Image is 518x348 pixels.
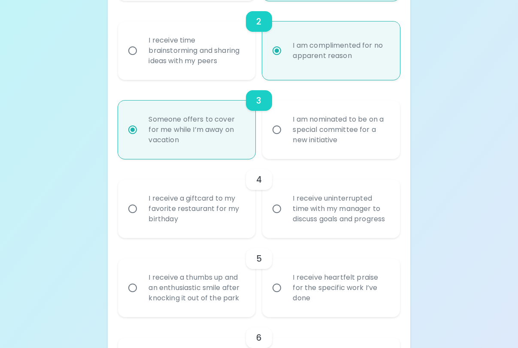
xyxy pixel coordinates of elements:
[118,1,400,80] div: choice-group-check
[286,104,395,156] div: I am nominated to be on a special committee for a new initiative
[118,80,400,159] div: choice-group-check
[256,15,261,28] h6: 2
[256,252,262,266] h6: 5
[256,331,262,345] h6: 6
[286,183,395,235] div: I receive uninterrupted time with my manager to discuss goals and progress
[118,159,400,238] div: choice-group-check
[286,262,395,314] div: I receive heartfelt praise for the specific work I’ve done
[256,173,262,186] h6: 4
[286,30,395,71] div: I am complimented for no apparent reason
[142,104,251,156] div: Someone offers to cover for me while I’m away on vacation
[118,238,400,317] div: choice-group-check
[142,25,251,76] div: I receive time brainstorming and sharing ideas with my peers
[142,183,251,235] div: I receive a giftcard to my favorite restaurant for my birthday
[142,262,251,314] div: I receive a thumbs up and an enthusiastic smile after knocking it out of the park
[256,94,261,107] h6: 3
